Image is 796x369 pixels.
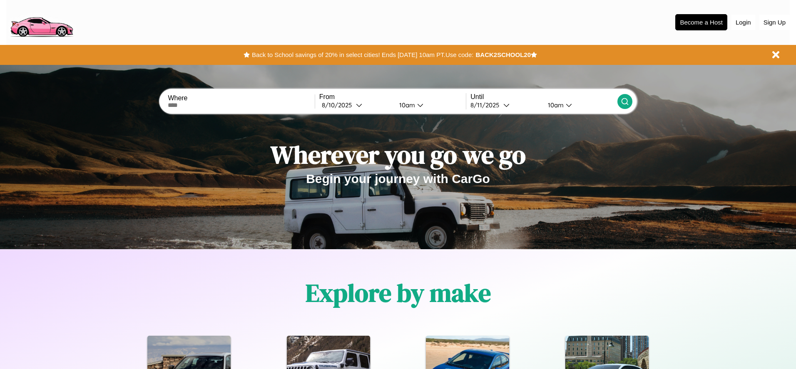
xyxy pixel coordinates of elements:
h1: Explore by make [306,276,491,310]
img: logo [6,4,77,39]
button: Sign Up [759,15,790,30]
div: 8 / 10 / 2025 [322,101,356,109]
button: 8/10/2025 [319,101,393,109]
div: 8 / 11 / 2025 [470,101,503,109]
button: Login [731,15,755,30]
label: From [319,93,466,101]
button: Become a Host [675,14,727,30]
label: Until [470,93,617,101]
label: Where [168,94,314,102]
div: 10am [395,101,417,109]
button: Back to School savings of 20% in select cities! Ends [DATE] 10am PT.Use code: [250,49,475,61]
button: 10am [541,101,617,109]
div: 10am [544,101,566,109]
button: 10am [393,101,466,109]
b: BACK2SCHOOL20 [475,51,531,58]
